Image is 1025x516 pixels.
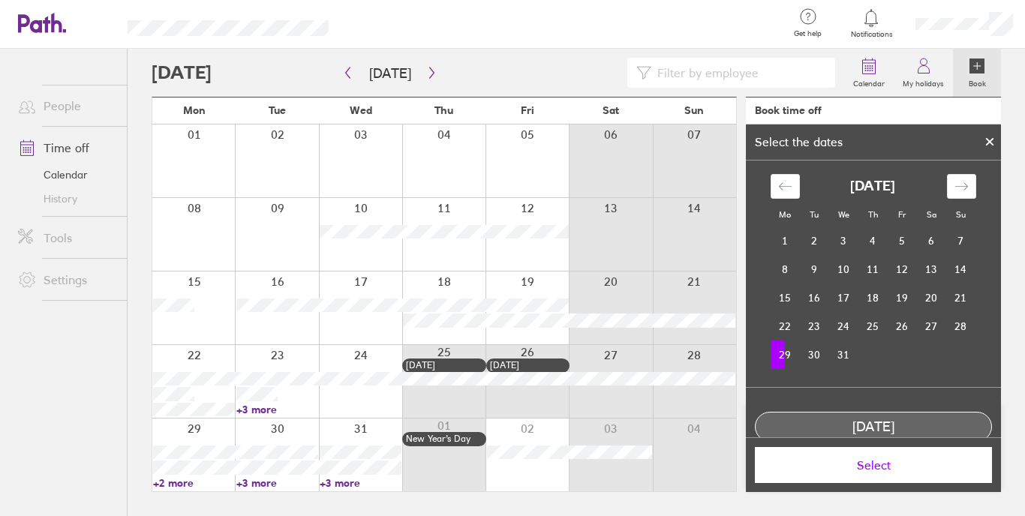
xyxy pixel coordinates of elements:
td: Wednesday, December 24, 2025 [829,312,858,340]
a: +3 more [236,476,318,490]
span: Sat [603,104,619,116]
span: Mon [183,104,206,116]
button: Select [755,447,992,483]
div: Calendar [754,160,993,387]
div: [DATE] [406,360,482,370]
td: Thursday, December 18, 2025 [858,283,888,312]
td: Monday, December 1, 2025 [771,226,800,255]
span: Sun [684,104,704,116]
div: [DATE] [756,419,991,435]
td: Wednesday, December 17, 2025 [829,283,858,312]
td: Tuesday, December 2, 2025 [800,226,829,255]
span: Tue [269,104,286,116]
button: [DATE] [357,61,423,85]
span: Get help [783,29,832,38]
a: History [6,187,127,211]
small: We [838,209,849,220]
a: Calendar [844,49,894,97]
a: Tools [6,223,127,253]
a: Notifications [847,7,896,39]
a: +3 more [320,476,401,490]
td: Wednesday, December 31, 2025 [829,340,858,369]
td: Saturday, December 20, 2025 [917,283,946,312]
td: Selected. Monday, December 29, 2025 [771,340,800,369]
td: Sunday, December 21, 2025 [946,283,975,312]
label: My holidays [894,75,953,88]
td: Wednesday, December 3, 2025 [829,226,858,255]
a: Settings [6,265,127,295]
span: Select [765,458,981,472]
span: Wed [350,104,372,116]
td: Monday, December 8, 2025 [771,255,800,283]
td: Friday, December 19, 2025 [888,283,917,312]
td: Saturday, December 27, 2025 [917,312,946,340]
small: Su [956,209,966,220]
td: Thursday, December 25, 2025 [858,312,888,340]
small: Fr [898,209,906,220]
span: Thu [434,104,453,116]
td: Thursday, December 11, 2025 [858,255,888,283]
td: Saturday, December 6, 2025 [917,226,946,255]
a: +3 more [236,403,318,416]
td: Saturday, December 13, 2025 [917,255,946,283]
div: New Year’s Day [406,433,482,444]
div: Move forward to switch to the next month. [947,174,976,199]
span: Fri [521,104,534,116]
td: Sunday, December 14, 2025 [946,255,975,283]
div: [DATE] [490,360,566,370]
td: Sunday, December 28, 2025 [946,312,975,340]
small: Tu [810,209,819,220]
a: Time off [6,133,127,163]
a: People [6,91,127,121]
small: Mo [779,209,791,220]
a: Book [953,49,1001,97]
label: Calendar [844,75,894,88]
td: Tuesday, December 23, 2025 [800,312,829,340]
label: Book [960,75,995,88]
a: +2 more [153,476,235,490]
small: Sa [927,209,936,220]
a: My holidays [894,49,953,97]
td: Tuesday, December 30, 2025 [800,340,829,369]
td: Sunday, December 7, 2025 [946,226,975,255]
a: Calendar [6,163,127,187]
td: Friday, December 26, 2025 [888,312,917,340]
td: Tuesday, December 16, 2025 [800,283,829,312]
td: Monday, December 15, 2025 [771,283,800,312]
div: Book time off [755,104,822,116]
td: Friday, December 12, 2025 [888,255,917,283]
td: Wednesday, December 10, 2025 [829,255,858,283]
td: Thursday, December 4, 2025 [858,226,888,255]
small: Th [868,209,878,220]
span: Notifications [847,30,896,39]
div: Select the dates [746,135,852,148]
td: Monday, December 22, 2025 [771,312,800,340]
td: Tuesday, December 9, 2025 [800,255,829,283]
div: Move backward to switch to the previous month. [771,174,800,199]
strong: [DATE] [850,178,895,194]
input: Filter by employee [651,58,826,87]
td: Friday, December 5, 2025 [888,226,917,255]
